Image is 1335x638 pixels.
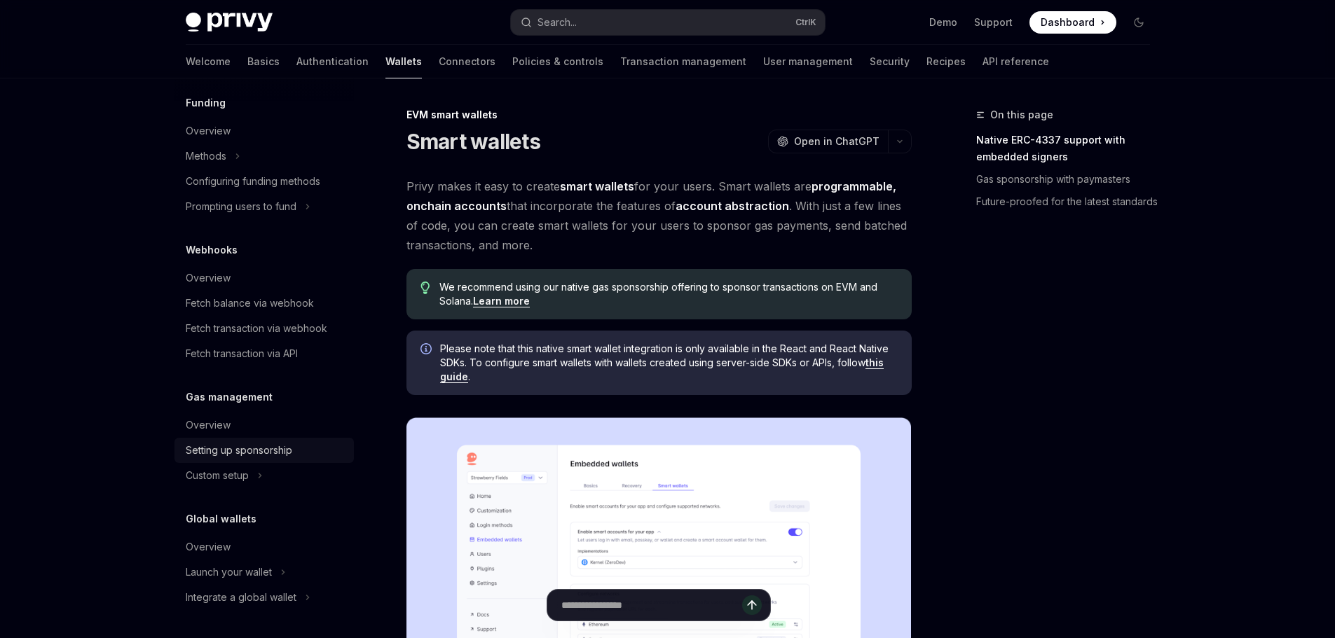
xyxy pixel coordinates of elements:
[1029,11,1116,34] a: Dashboard
[186,467,249,484] div: Custom setup
[186,123,231,139] div: Overview
[186,442,292,459] div: Setting up sponsorship
[512,45,603,78] a: Policies & controls
[511,10,825,35] button: Search...CtrlK
[983,45,1049,78] a: API reference
[768,130,888,153] button: Open in ChatGPT
[742,595,762,615] button: Send message
[186,242,238,258] h5: Webhooks
[473,295,530,307] a: Learn more
[976,129,1161,168] a: Native ERC-4337 support with embedded signers
[1041,15,1095,29] span: Dashboard
[296,45,369,78] a: Authentication
[186,270,231,286] div: Overview
[440,342,898,384] span: Please note that this native smart wallet integration is only available in the React and React Na...
[974,15,1013,29] a: Support
[247,45,280,78] a: Basics
[186,564,272,581] div: Launch your wallet
[186,417,231,434] div: Overview
[186,539,231,555] div: Overview
[186,148,226,165] div: Methods
[186,295,314,312] div: Fetch balance via webhook
[174,118,354,144] a: Overview
[406,176,912,255] span: Privy makes it easy to create for your users. Smart wallets are that incorporate the features of ...
[620,45,746,78] a: Transaction management
[976,190,1161,213] a: Future-proofed for the latest standards
[186,45,231,78] a: Welcome
[174,265,354,291] a: Overview
[174,316,354,341] a: Fetch transaction via webhook
[174,412,354,438] a: Overview
[1128,11,1150,34] button: Toggle dark mode
[439,45,495,78] a: Connectors
[186,320,327,337] div: Fetch transaction via webhook
[439,280,897,308] span: We recommend using our native gas sponsorship offering to sponsor transactions on EVM and Solana.
[870,45,910,78] a: Security
[186,589,296,606] div: Integrate a global wallet
[186,389,273,405] h5: Gas management
[186,198,296,215] div: Prompting users to fund
[794,134,879,148] span: Open in ChatGPT
[976,168,1161,190] a: Gas sponsorship with paymasters
[538,14,577,31] div: Search...
[174,438,354,463] a: Setting up sponsorship
[929,15,957,29] a: Demo
[676,199,789,214] a: account abstraction
[186,173,320,190] div: Configuring funding methods
[406,129,540,154] h1: Smart wallets
[990,106,1053,123] span: On this page
[420,282,430,294] svg: Tip
[174,291,354,316] a: Fetch balance via webhook
[174,341,354,366] a: Fetch transaction via API
[406,108,912,122] div: EVM smart wallets
[186,345,298,362] div: Fetch transaction via API
[420,343,434,357] svg: Info
[186,95,226,111] h5: Funding
[926,45,966,78] a: Recipes
[186,13,273,32] img: dark logo
[795,17,816,28] span: Ctrl K
[763,45,853,78] a: User management
[186,511,256,527] h5: Global wallets
[385,45,422,78] a: Wallets
[560,179,634,193] strong: smart wallets
[174,534,354,560] a: Overview
[174,169,354,194] a: Configuring funding methods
